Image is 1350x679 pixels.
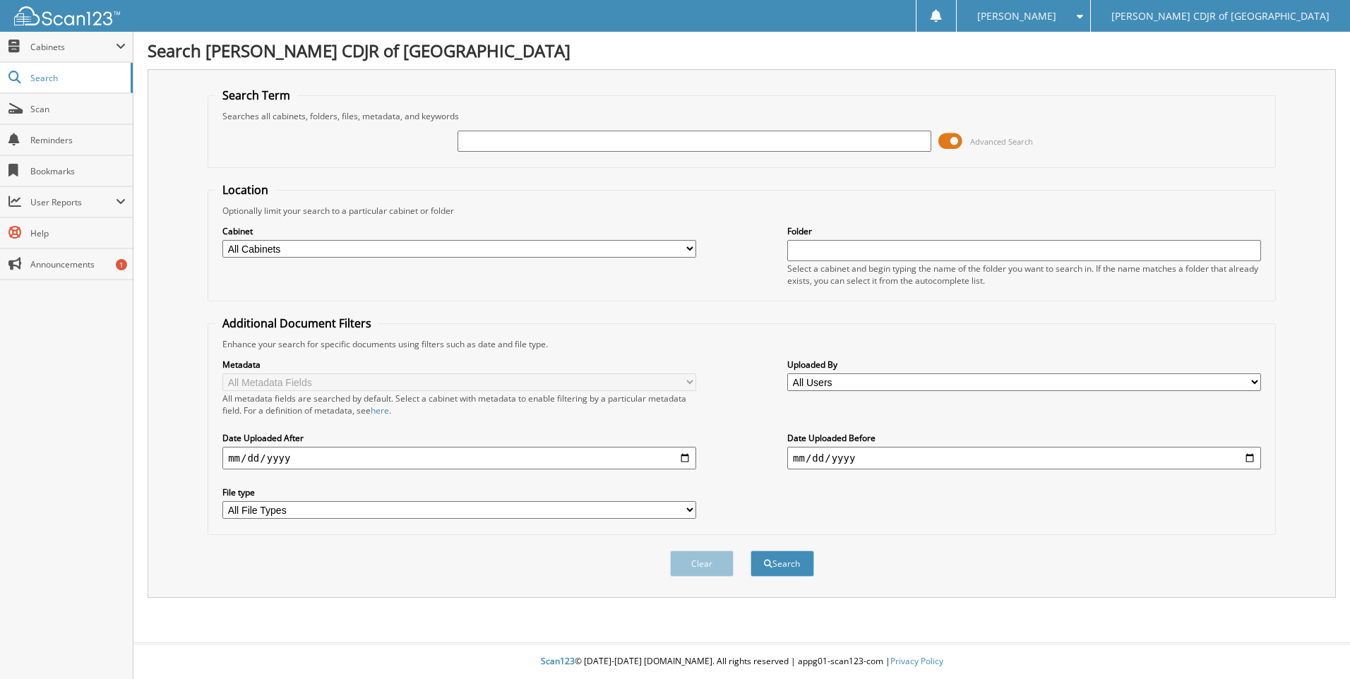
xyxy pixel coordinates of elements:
h1: Search [PERSON_NAME] CDJR of [GEOGRAPHIC_DATA] [148,39,1336,62]
label: File type [222,486,696,498]
div: © [DATE]-[DATE] [DOMAIN_NAME]. All rights reserved | appg01-scan123-com | [133,644,1350,679]
button: Clear [670,551,734,577]
label: Uploaded By [787,359,1261,371]
a: Privacy Policy [890,655,943,667]
span: Search [30,72,124,84]
div: Select a cabinet and begin typing the name of the folder you want to search in. If the name match... [787,263,1261,287]
span: Announcements [30,258,126,270]
label: Cabinet [222,225,696,237]
label: Folder [787,225,1261,237]
label: Metadata [222,359,696,371]
legend: Additional Document Filters [215,316,378,331]
div: Optionally limit your search to a particular cabinet or folder [215,205,1268,217]
img: scan123-logo-white.svg [14,6,120,25]
label: Date Uploaded Before [787,432,1261,444]
button: Search [751,551,814,577]
span: Bookmarks [30,165,126,177]
span: Reminders [30,134,126,146]
span: Scan [30,103,126,115]
label: Date Uploaded After [222,432,696,444]
div: 1 [116,259,127,270]
span: Advanced Search [970,136,1033,147]
a: here [371,404,389,416]
span: Cabinets [30,41,116,53]
span: Scan123 [541,655,575,667]
legend: Search Term [215,88,297,103]
legend: Location [215,182,275,198]
span: [PERSON_NAME] CDJR of [GEOGRAPHIC_DATA] [1111,12,1330,20]
span: User Reports [30,196,116,208]
div: All metadata fields are searched by default. Select a cabinet with metadata to enable filtering b... [222,392,696,416]
input: start [222,447,696,469]
span: Help [30,227,126,239]
div: Enhance your search for specific documents using filters such as date and file type. [215,338,1268,350]
input: end [787,447,1261,469]
span: [PERSON_NAME] [977,12,1056,20]
div: Searches all cabinets, folders, files, metadata, and keywords [215,110,1268,122]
